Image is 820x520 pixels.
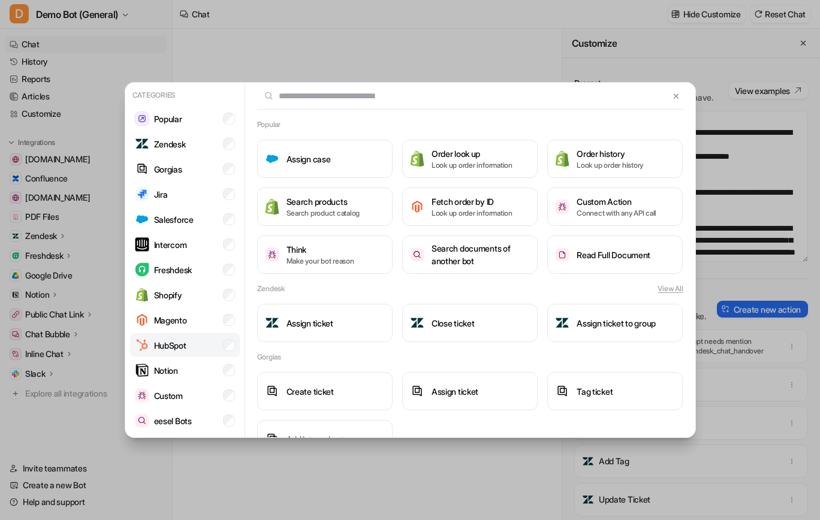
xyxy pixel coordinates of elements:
[257,372,393,410] button: Create ticketCreate ticket
[265,384,279,398] img: Create ticket
[432,195,512,208] h3: Fetch order by ID
[432,160,512,171] p: Look up order information
[410,248,424,262] img: Search documents of another bot
[432,242,530,267] h3: Search documents of another bot
[257,188,393,226] button: Search productsSearch productsSearch product catalog
[410,384,424,398] img: Assign ticket
[432,147,512,160] h3: Order look up
[577,208,656,219] p: Connect with any API call
[287,256,354,267] p: Make your bot reason
[257,119,281,130] h2: Popular
[154,138,186,150] p: Zendesk
[265,316,279,330] img: Assign ticket
[402,140,538,178] button: Order look upOrder look upLook up order information
[154,264,192,276] p: Freshdesk
[287,195,360,208] h3: Search products
[154,188,168,201] p: Jira
[154,314,187,326] p: Magento
[577,195,656,208] h3: Custom Action
[257,304,393,342] button: Assign ticketAssign ticket
[547,140,683,178] button: Order historyOrder historyLook up order history
[257,235,393,274] button: ThinkThinkMake your bot reason
[154,339,186,352] p: HubSpot
[154,415,192,427] p: eesel Bots
[577,147,643,160] h3: Order history
[402,188,538,226] button: Fetch order by IDFetch order by IDLook up order information
[658,283,683,294] button: View All
[287,385,334,398] h3: Create ticket
[287,433,349,446] h3: Add internal note
[265,247,279,261] img: Think
[410,150,424,167] img: Order look up
[265,152,279,166] img: Assign case
[287,208,360,219] p: Search product catalog
[154,364,178,377] p: Notion
[257,352,281,362] h2: Gorgias
[547,235,683,274] button: Read Full DocumentRead Full Document
[265,198,279,214] img: Search products
[154,389,183,402] p: Custom
[257,140,393,178] button: Assign caseAssign case
[432,385,478,398] h3: Assign ticket
[432,317,475,329] h3: Close ticket
[287,243,354,256] h3: Think
[432,208,512,219] p: Look up order information
[577,160,643,171] p: Look up order history
[287,153,331,165] h3: Assign case
[154,238,187,251] p: Intercom
[547,304,683,342] button: Assign ticket to groupAssign ticket to group
[577,249,650,261] h3: Read Full Document
[402,304,538,342] button: Close ticketClose ticket
[265,432,279,446] img: Add internal note
[577,385,613,398] h3: Tag ticket
[410,199,424,214] img: Fetch order by ID
[257,283,285,294] h2: Zendesk
[287,317,333,329] h3: Assign ticket
[577,317,656,329] h3: Assign ticket to group
[555,199,569,213] img: Custom Action
[130,87,240,103] p: Categories
[555,150,569,167] img: Order history
[154,213,194,226] p: Salesforce
[410,316,424,330] img: Close ticket
[547,188,683,226] button: Custom ActionCustom ActionConnect with any API call
[154,163,182,176] p: Gorgias
[555,248,569,262] img: Read Full Document
[555,316,569,330] img: Assign ticket to group
[154,113,182,125] p: Popular
[555,384,569,398] img: Tag ticket
[257,420,393,458] button: Add internal noteAdd internal note
[547,372,683,410] button: Tag ticketTag ticket
[154,289,182,301] p: Shopify
[402,235,538,274] button: Search documents of another botSearch documents of another bot
[402,372,538,410] button: Assign ticketAssign ticket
